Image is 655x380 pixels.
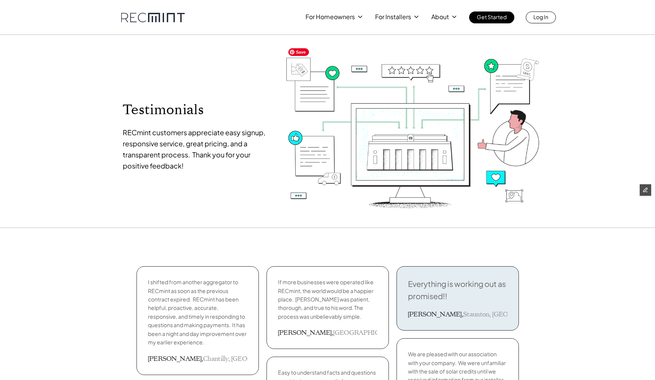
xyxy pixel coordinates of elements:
[148,354,202,364] h3: [PERSON_NAME]
[148,278,247,346] p: I shifted from another aggregator to RECmint as soon as the previous contract expired. RECmint ha...
[278,328,332,337] h3: [PERSON_NAME]
[333,328,471,337] p: [GEOGRAPHIC_DATA], [GEOGRAPHIC_DATA]
[408,310,462,319] h3: [PERSON_NAME]
[640,184,651,196] button: Edit Framer Content
[332,328,333,337] h3: ,
[203,354,299,364] p: Chantilly, [GEOGRAPHIC_DATA]
[462,310,463,319] h3: ,
[526,11,556,23] a: Log In
[375,11,411,22] p: For Installers
[477,11,507,22] p: Get Started
[288,48,309,56] span: Save
[463,310,560,319] p: Staunton, [GEOGRAPHIC_DATA]
[469,11,514,23] a: Get Started
[408,278,507,302] p: Everything is working out as promised!!
[431,11,449,22] p: About
[123,101,273,118] p: Testimonials
[123,128,267,170] span: RECmint customers appreciate easy signup, responsive service, great pricing, and a transparent pr...
[306,11,355,22] p: For Homeowners
[278,278,377,321] p: If more businesses were operated like RECmint, the world would be a happier place. [PERSON_NAME] ...
[533,11,548,22] p: Log In
[202,354,203,364] h3: ,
